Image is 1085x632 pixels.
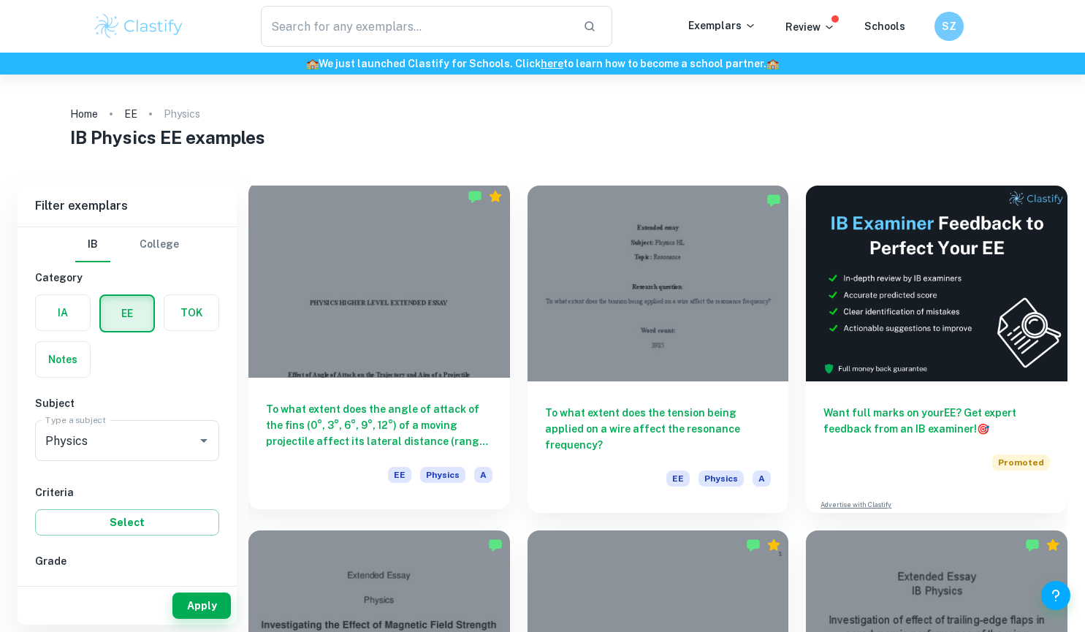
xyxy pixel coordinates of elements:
img: Marked [488,538,503,552]
img: Thumbnail [806,186,1067,381]
p: Exemplars [688,18,756,34]
p: Physics [164,106,200,122]
button: College [140,227,179,262]
button: SZ [934,12,964,41]
h6: To what extent does the tension being applied on a wire affect the resonance frequency? [545,405,772,453]
p: Review [785,19,835,35]
button: Notes [36,342,90,377]
button: Apply [172,593,231,619]
h6: Filter exemplars [18,186,237,226]
span: 🏫 [306,58,319,69]
button: Open [194,430,214,451]
h1: IB Physics EE examples [70,124,1015,151]
a: Advertise with Clastify [821,500,891,510]
button: IA [36,295,90,330]
h6: We just launched Clastify for Schools. Click to learn how to become a school partner. [3,56,1082,72]
button: EE [101,296,153,331]
img: Marked [766,193,781,208]
a: To what extent does the angle of attack of the fins (0°, 3°, 6°, 9°, 12°) of a moving projectile ... [248,186,510,513]
span: A [474,467,492,483]
div: Premium [1046,538,1060,552]
span: EE [388,467,411,483]
button: Select [35,509,219,536]
h6: Criteria [35,484,219,500]
div: Filter type choice [75,227,179,262]
button: Help and Feedback [1041,581,1070,610]
span: Physics [420,467,465,483]
span: Physics [698,471,744,487]
h6: SZ [940,18,957,34]
input: Search for any exemplars... [261,6,572,47]
span: 🎯 [977,423,989,435]
h6: Want full marks on your EE ? Get expert feedback from an IB examiner! [823,405,1050,437]
span: Promoted [992,454,1050,471]
span: A [753,471,771,487]
a: To what extent does the tension being applied on a wire affect the resonance frequency?EEPhysicsA [528,186,789,513]
img: Clastify logo [93,12,186,41]
a: Home [70,104,98,124]
button: TOK [164,295,218,330]
h6: Subject [35,395,219,411]
img: Marked [1025,538,1040,552]
img: Marked [468,189,482,204]
h6: Grade [35,553,219,569]
label: Type a subject [45,414,106,426]
div: Premium [488,189,503,204]
span: 🏫 [766,58,779,69]
h6: Category [35,270,219,286]
a: EE [124,104,137,124]
a: Schools [864,20,905,32]
button: IB [75,227,110,262]
img: Marked [746,538,761,552]
a: here [541,58,563,69]
h6: To what extent does the angle of attack of the fins (0°, 3°, 6°, 9°, 12°) of a moving projectile ... [266,401,492,449]
a: Want full marks on yourEE? Get expert feedback from an IB examiner!PromotedAdvertise with Clastify [806,186,1067,513]
span: EE [666,471,690,487]
div: Premium [766,538,781,552]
